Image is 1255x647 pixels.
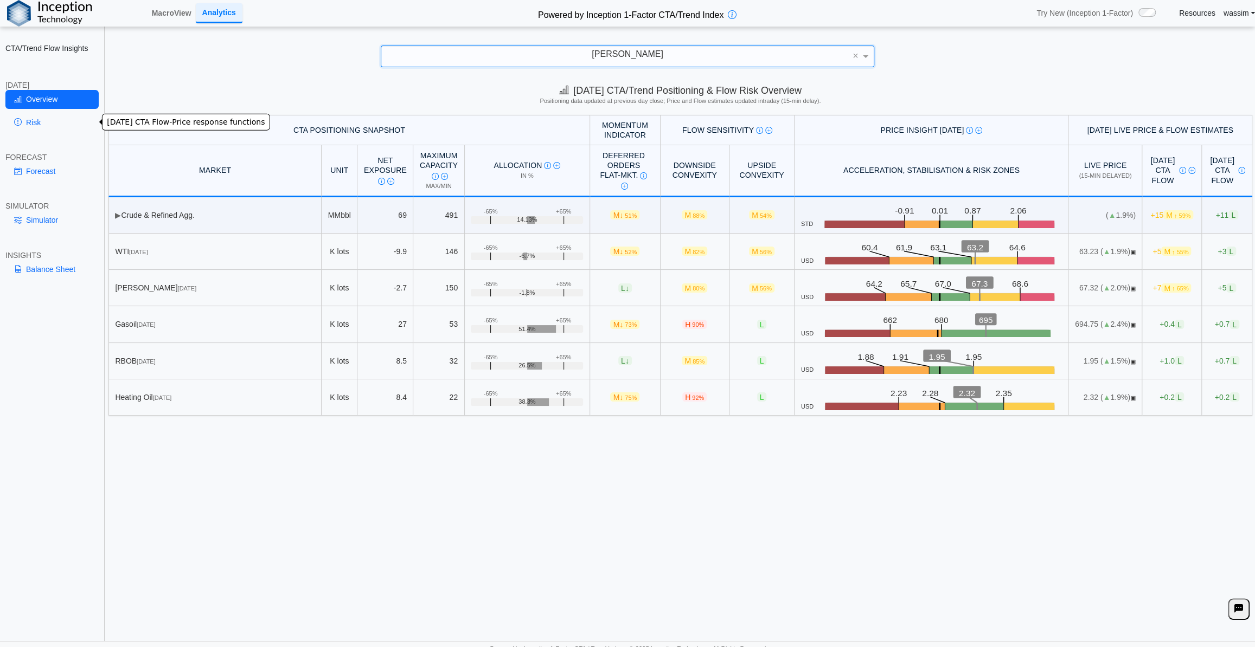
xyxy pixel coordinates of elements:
[692,321,704,328] span: 90%
[1130,358,1136,365] span: OPEN: Market session is currently open.
[1079,172,1131,179] span: (15-min delayed)
[693,358,705,365] span: 85%
[971,279,988,288] text: 67.3
[760,285,772,292] span: 56%
[682,356,707,365] span: M
[975,127,982,134] img: Read More
[619,211,623,219] span: ↓
[357,234,413,270] td: -9.9
[900,279,917,288] text: 65.7
[378,178,385,185] img: Info
[1010,206,1026,215] text: 2.06
[1160,356,1184,365] span: +1.0
[5,162,99,180] a: Forecast
[1068,197,1142,234] td: ( 1.9%)
[413,270,464,306] td: 150
[519,253,535,260] span: -6.7%
[995,388,1011,397] text: 2.35
[1218,283,1236,293] span: +5
[922,388,938,397] text: 2.28
[1230,392,1239,402] span: L
[692,394,704,401] span: 92%
[1068,234,1142,270] td: 63.23 ( 1.9%)
[682,210,707,219] span: M
[413,343,464,379] td: 32
[5,90,99,108] a: Overview
[884,315,898,325] text: 662
[1150,210,1193,219] span: +15
[322,343,357,379] td: K lots
[1152,247,1191,256] span: +5
[484,208,498,215] div: -65%
[625,357,629,365] span: ↓
[619,393,623,402] span: ↓
[895,206,914,215] text: -0.91
[484,244,498,251] div: -65%
[518,398,535,405] span: 38.3%
[1068,115,1252,146] th: [DATE] Live Price & Flow Estimates
[801,125,1062,135] div: Price Insight [DATE]
[693,285,705,292] span: 80%
[625,283,629,292] span: ↓
[322,145,357,197] th: Unit
[1230,320,1239,329] span: L
[5,152,99,162] div: FORECAST
[518,362,535,369] span: 26.5%
[765,127,772,134] img: Read More
[484,317,498,324] div: -65%
[1179,8,1215,18] a: Resources
[1214,320,1239,329] span: +0.7
[801,257,814,264] span: USD
[357,197,413,234] td: 69
[1068,379,1142,416] td: 2.32 ( 1.9%)
[322,197,357,234] td: MMbbl
[322,306,357,342] td: K lots
[729,145,795,197] th: Upside Convexity
[413,379,464,416] td: 22
[1214,392,1239,402] span: +0.2
[1103,320,1110,328] span: ▲
[1103,393,1110,402] span: ▲
[610,320,639,329] span: M
[597,151,651,191] div: Deferred Orders FLAT-MKT.
[682,392,707,402] span: H
[682,320,707,329] span: H
[5,260,99,279] a: Balance Sheet
[1160,392,1184,402] span: +0.2
[1160,320,1184,329] span: +0.4
[795,145,1068,197] th: Acceleration, Stabilisation & Risk Zones
[484,390,498,397] div: -65%
[1163,210,1193,219] span: M
[1161,283,1191,293] span: M
[1224,8,1255,18] a: wassim
[521,172,534,179] span: in %
[518,326,535,333] span: 51.4%
[556,390,571,397] div: +65%
[1214,356,1239,365] span: +0.7
[556,281,571,288] div: +65%
[640,172,647,179] img: Info
[610,247,639,256] span: M
[1215,210,1238,219] span: +11
[693,249,705,255] span: 82%
[1238,167,1245,174] img: Info
[801,366,814,373] span: USD
[896,242,912,251] text: 61.9
[1174,212,1191,219] span: ↑ 59%
[102,114,270,131] div: [DATE] CTA Flow-Price response functions
[1011,279,1028,288] text: 68.6
[471,160,583,170] div: Allocation
[413,234,464,270] td: 146
[801,294,814,301] span: USD
[1068,145,1142,197] th: Live Price
[553,162,560,169] img: Read More
[964,206,981,215] text: 0.87
[357,379,413,416] td: 8.4
[484,354,498,361] div: -65%
[5,113,99,132] a: Risk
[619,247,623,256] span: ↓
[357,270,413,306] td: -2.7
[556,317,571,324] div: +65%
[441,173,448,180] img: Read More
[932,206,948,215] text: 0.01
